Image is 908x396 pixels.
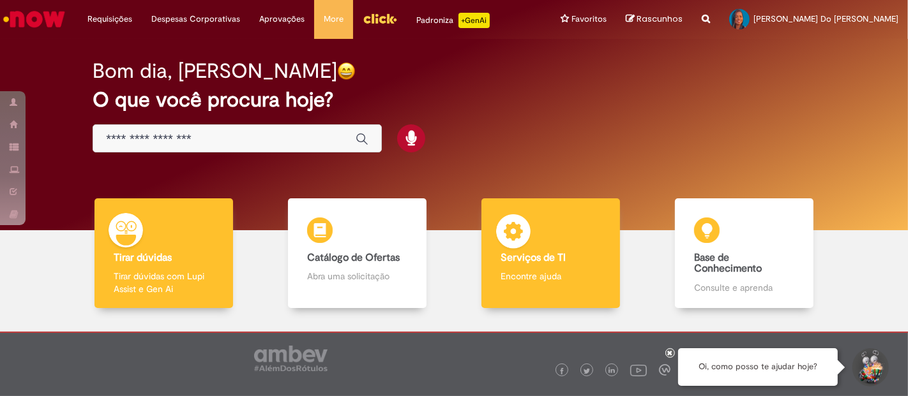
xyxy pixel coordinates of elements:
div: Oi, como posso te ajudar hoje? [678,348,838,386]
img: ServiceNow [1,6,67,32]
p: Consulte e aprenda [694,281,794,294]
img: logo_footer_twitter.png [584,368,590,374]
span: Requisições [87,13,132,26]
img: click_logo_yellow_360x200.png [363,9,397,28]
button: Iniciar Conversa de Suporte [851,348,889,386]
a: Base de Conhecimento Consulte e aprenda [647,198,841,309]
a: Serviços de TI Encontre ajuda [454,198,647,309]
span: Despesas Corporativas [151,13,240,26]
p: +GenAi [458,13,490,28]
a: Catálogo de Ofertas Abra uma solicitação [261,198,454,309]
span: Rascunhos [637,13,683,25]
div: Padroniza [416,13,490,28]
img: logo_footer_facebook.png [559,368,565,374]
p: Tirar dúvidas com Lupi Assist e Gen Ai [114,270,214,295]
span: Favoritos [571,13,607,26]
img: logo_footer_workplace.png [659,364,670,376]
b: Base de Conhecimento [694,251,762,275]
span: More [324,13,344,26]
b: Catálogo de Ofertas [307,251,400,264]
img: logo_footer_ambev_rotulo_gray.png [254,346,328,371]
img: logo_footer_linkedin.png [609,367,615,375]
a: Tirar dúvidas Tirar dúvidas com Lupi Assist e Gen Ai [67,198,261,309]
span: Aprovações [259,13,305,26]
p: Encontre ajuda [501,270,601,282]
img: logo_footer_youtube.png [630,362,647,378]
b: Tirar dúvidas [114,251,172,264]
span: [PERSON_NAME] Do [PERSON_NAME] [753,13,898,24]
p: Abra uma solicitação [307,270,407,282]
b: Serviços de TI [501,251,566,264]
h2: Bom dia, [PERSON_NAME] [93,60,337,82]
h2: O que você procura hoje? [93,89,815,111]
img: happy-face.png [337,62,356,80]
a: Rascunhos [626,13,683,26]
